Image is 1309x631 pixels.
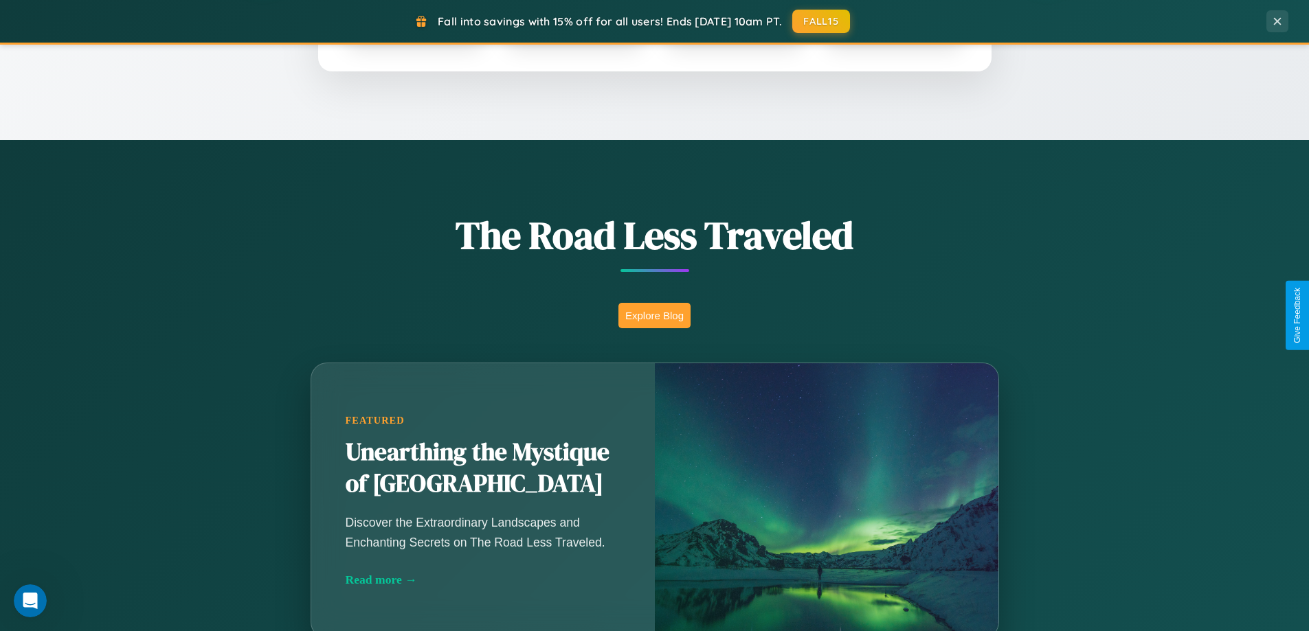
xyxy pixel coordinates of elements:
span: Fall into savings with 15% off for all users! Ends [DATE] 10am PT. [438,14,782,28]
div: Featured [346,415,620,426]
p: Discover the Extraordinary Landscapes and Enchanting Secrets on The Road Less Traveled. [346,513,620,551]
h2: Unearthing the Mystique of [GEOGRAPHIC_DATA] [346,437,620,500]
div: Give Feedback [1293,288,1302,343]
div: Read more → [346,573,620,587]
button: FALL15 [792,10,850,33]
iframe: Intercom live chat [14,584,47,617]
button: Explore Blog [618,303,691,328]
h1: The Road Less Traveled [243,209,1067,262]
